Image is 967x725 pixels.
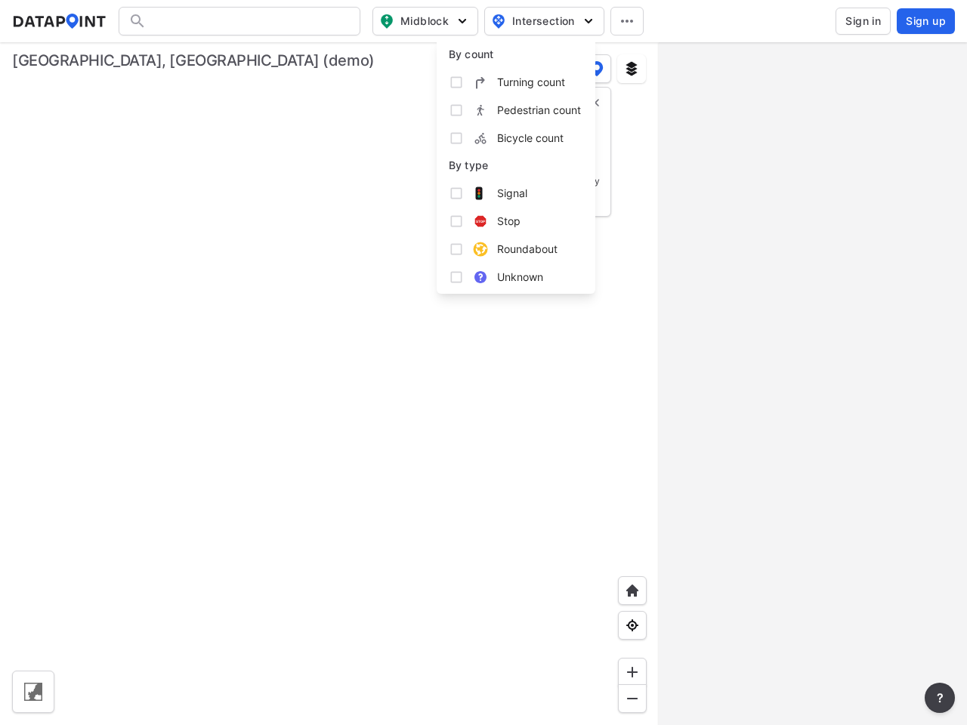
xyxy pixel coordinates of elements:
span: ? [934,689,946,707]
span: Bicycle count [497,130,564,146]
span: Turning count [497,74,565,90]
a: Sign up [894,8,955,34]
div: Zoom out [618,684,647,713]
img: data-point-layers.37681fc9.svg [590,61,604,76]
img: 7K01r2qsw60LNcdBYj7r8aMLn5lIBENstXqsOx8BxqW1n4f0TpEKwOABwAf8x8P1PpqgAgPLKjHQyEIZroKu1WyMf4lYveRly... [473,131,488,146]
span: Stop [497,213,521,229]
img: 5YPKRKmlfpI5mqlR8AD95paCi+0kK1fRFDJSaMmawlwaeJcJwk9O2fotCW5ve9gAAAAASUVORK5CYII= [455,14,470,29]
span: Signal [497,185,527,201]
img: Unknown [473,270,488,285]
div: View my location [618,611,647,640]
img: close-external-leyer.3061a1c7.svg [589,97,601,109]
div: Toggle basemap [12,671,54,713]
button: Sign in [836,8,891,35]
img: Signal [473,186,488,201]
img: zeq5HYn9AnE9l6UmnFLPAAAAAElFTkSuQmCC [625,618,640,633]
img: dataPointLogo.9353c09d.svg [12,14,107,29]
img: Stop [473,214,488,229]
img: Roundabout [473,242,488,257]
span: Roundabout [497,241,558,257]
img: map_pin_int.54838e6b.svg [490,12,508,30]
img: ZvzfEJKXnyWIrJytrsY285QMwk63cM6Drc+sIAAAAASUVORK5CYII= [625,665,640,680]
span: Pedestrian count [497,102,581,118]
span: Sign in [845,14,881,29]
span: Unknown [497,269,543,285]
img: 5YPKRKmlfpI5mqlR8AD95paCi+0kK1fRFDJSaMmawlwaeJcJwk9O2fotCW5ve9gAAAAASUVORK5CYII= [581,14,596,29]
p: By type [449,158,583,173]
img: +XpAUvaXAN7GudzAAAAAElFTkSuQmCC [625,583,640,598]
p: By count [449,47,583,62]
button: External layers [617,54,646,83]
span: Midblock [379,12,468,30]
span: Intersection [491,12,595,30]
img: EXHE7HSyln9AEgfAt3MXZNtyHIFksAAAAASUVORK5CYII= [473,75,488,90]
img: suPEDneF1ANEx06wAAAAASUVORK5CYII= [473,103,488,118]
img: MAAAAAElFTkSuQmCC [625,691,640,706]
div: Zoom in [618,658,647,686]
img: map_pin_mid.602f9df1.svg [378,12,396,30]
button: delete [589,97,601,109]
button: Midblock [372,7,478,35]
img: layers.ee07997e.svg [624,61,639,76]
span: Sign up [906,14,946,29]
button: DataPoint layers [582,54,611,83]
a: Sign in [833,8,894,35]
button: Sign up [897,8,955,34]
div: [GEOGRAPHIC_DATA], [GEOGRAPHIC_DATA] (demo) [12,50,375,71]
button: more [925,683,955,713]
button: Intersection [484,7,604,35]
div: Home [618,576,647,605]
